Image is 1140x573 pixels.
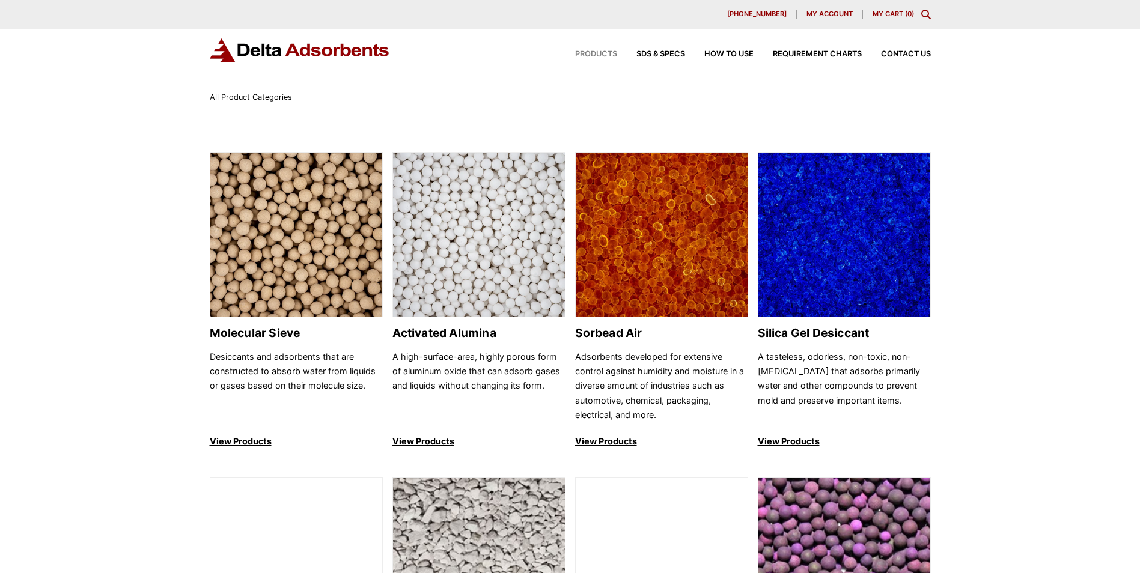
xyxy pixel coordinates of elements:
span: 0 [907,10,912,18]
a: Molecular Sieve Molecular Sieve Desiccants and adsorbents that are constructed to absorb water fr... [210,152,383,449]
h2: Sorbead Air [575,326,748,340]
div: Toggle Modal Content [921,10,931,19]
h2: Molecular Sieve [210,326,383,340]
img: Molecular Sieve [210,153,382,318]
h2: Activated Alumina [392,326,565,340]
h2: Silica Gel Desiccant [758,326,931,340]
span: Products [575,50,617,58]
p: View Products [758,434,931,449]
p: View Products [575,434,748,449]
img: Activated Alumina [393,153,565,318]
p: Desiccants and adsorbents that are constructed to absorb water from liquids or gases based on the... [210,350,383,423]
img: Silica Gel Desiccant [758,153,930,318]
a: Sorbead Air Sorbead Air Adsorbents developed for extensive control against humidity and moisture ... [575,152,748,449]
span: Contact Us [881,50,931,58]
span: How to Use [704,50,754,58]
p: A high-surface-area, highly porous form of aluminum oxide that can adsorb gases and liquids witho... [392,350,565,423]
span: [PHONE_NUMBER] [727,11,787,17]
a: My Cart (0) [873,10,914,18]
a: SDS & SPECS [617,50,685,58]
p: View Products [392,434,565,449]
a: Activated Alumina Activated Alumina A high-surface-area, highly porous form of aluminum oxide tha... [392,152,565,449]
span: All Product Categories [210,92,292,102]
a: [PHONE_NUMBER] [718,10,797,19]
span: My account [806,11,853,17]
a: Products [556,50,617,58]
a: Silica Gel Desiccant Silica Gel Desiccant A tasteless, odorless, non-toxic, non-[MEDICAL_DATA] th... [758,152,931,449]
a: My account [797,10,863,19]
span: SDS & SPECS [636,50,685,58]
a: Contact Us [862,50,931,58]
img: Delta Adsorbents [210,38,390,62]
img: Sorbead Air [576,153,748,318]
p: Adsorbents developed for extensive control against humidity and moisture in a diverse amount of i... [575,350,748,423]
a: How to Use [685,50,754,58]
p: View Products [210,434,383,449]
p: A tasteless, odorless, non-toxic, non-[MEDICAL_DATA] that adsorbs primarily water and other compo... [758,350,931,423]
a: Requirement Charts [754,50,862,58]
span: Requirement Charts [773,50,862,58]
